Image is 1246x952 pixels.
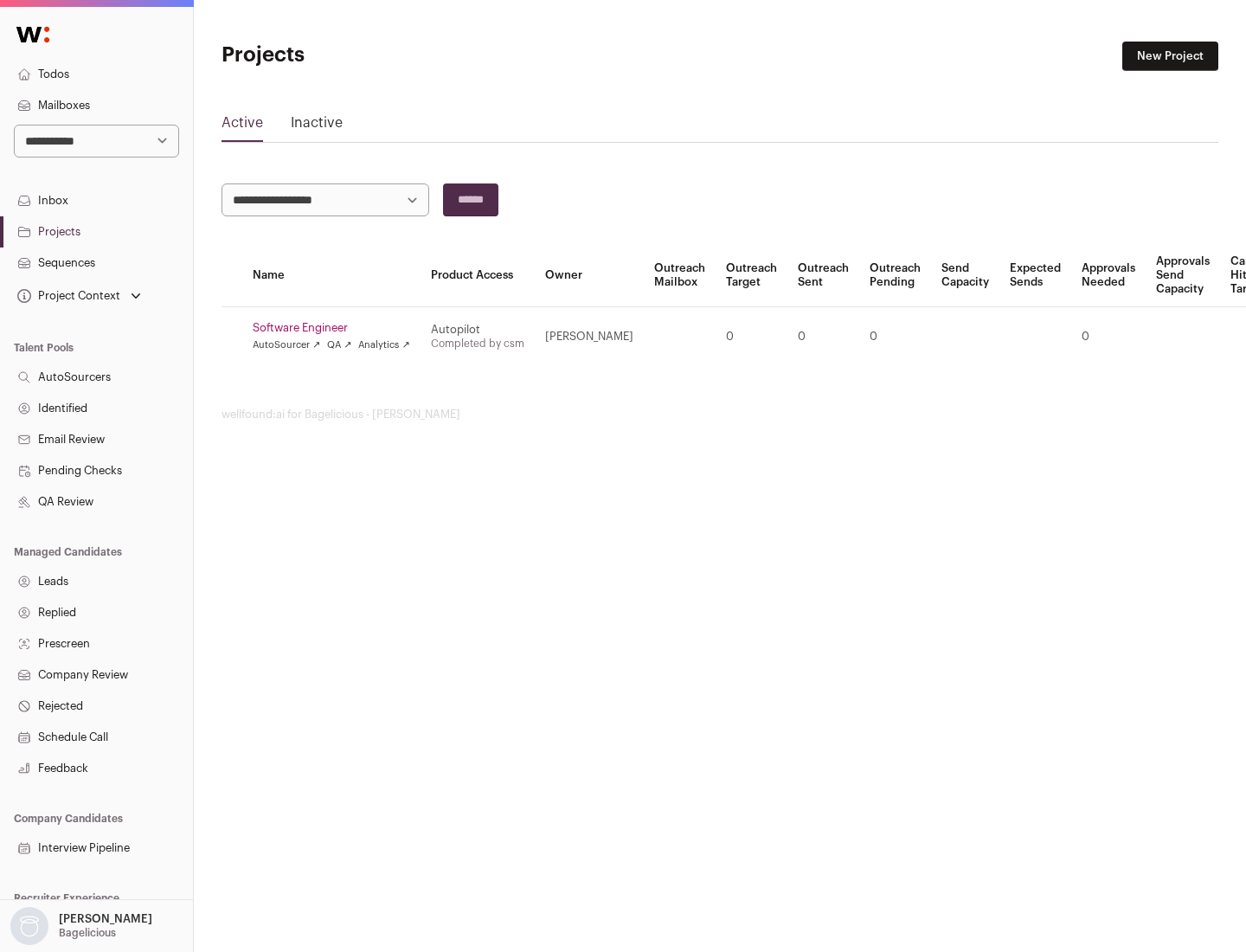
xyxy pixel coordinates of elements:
[1122,42,1218,71] a: New Project
[14,284,145,308] button: Open dropdown
[859,307,931,367] td: 0
[222,42,554,69] h1: Projects
[431,338,524,349] a: Completed by csm
[1071,244,1146,307] th: Approvals Needed
[787,244,859,307] th: Outreach Sent
[1071,307,1146,367] td: 0
[7,907,156,945] button: Open dropdown
[14,289,120,303] div: Project Context
[421,244,535,307] th: Product Access
[859,244,931,307] th: Outreach Pending
[716,244,787,307] th: Outreach Target
[222,113,263,140] a: Active
[291,113,343,140] a: Inactive
[242,244,421,307] th: Name
[253,321,410,335] a: Software Engineer
[787,307,859,367] td: 0
[59,926,116,940] p: Bagelicious
[431,323,524,337] div: Autopilot
[358,338,409,352] a: Analytics ↗
[535,244,644,307] th: Owner
[716,307,787,367] td: 0
[10,907,48,945] img: nopic.png
[644,244,716,307] th: Outreach Mailbox
[535,307,644,367] td: [PERSON_NAME]
[253,338,320,352] a: AutoSourcer ↗
[931,244,999,307] th: Send Capacity
[327,338,351,352] a: QA ↗
[59,912,152,926] p: [PERSON_NAME]
[999,244,1071,307] th: Expected Sends
[1146,244,1220,307] th: Approvals Send Capacity
[7,17,59,52] img: Wellfound
[222,408,1218,421] footer: wellfound:ai for Bagelicious - [PERSON_NAME]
